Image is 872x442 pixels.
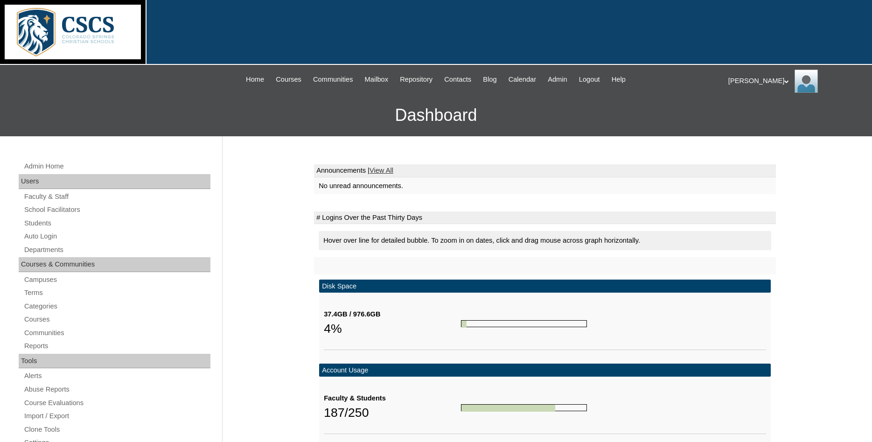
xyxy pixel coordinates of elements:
a: Faculty & Staff [23,191,210,203]
img: Nicole Ditoro [795,70,818,93]
a: Reports [23,340,210,352]
a: Home [241,74,269,85]
h3: Dashboard [5,94,867,136]
span: Contacts [444,74,471,85]
a: Contacts [439,74,476,85]
a: Admin [543,74,572,85]
td: No unread announcements. [314,177,776,195]
a: Admin Home [23,161,210,172]
td: Announcements | [314,164,776,177]
div: [PERSON_NAME] [728,70,863,93]
a: Abuse Reports [23,384,210,395]
a: Course Evaluations [23,397,210,409]
a: Communities [308,74,358,85]
div: Tools [19,354,210,369]
a: Communities [23,327,210,339]
a: Logout [574,74,605,85]
a: Mailbox [360,74,393,85]
a: School Facilitators [23,204,210,216]
span: Repository [400,74,433,85]
a: Blog [478,74,501,85]
td: # Logins Over the Past Thirty Days [314,211,776,225]
img: logo-white.png [5,5,141,59]
a: Courses [23,314,210,325]
span: Help [612,74,626,85]
a: Import / Export [23,410,210,422]
a: Clone Tools [23,424,210,435]
a: Repository [395,74,437,85]
div: Faculty & Students [324,393,461,403]
span: Communities [313,74,353,85]
a: Help [607,74,630,85]
a: Campuses [23,274,210,286]
a: Students [23,217,210,229]
div: 37.4GB / 976.6GB [324,309,461,319]
div: Hover over line for detailed bubble. To zoom in on dates, click and drag mouse across graph horiz... [319,231,771,250]
div: 187/250 [324,403,461,422]
span: Home [246,74,264,85]
div: Courses & Communities [19,257,210,272]
a: Alerts [23,370,210,382]
span: Logout [579,74,600,85]
a: Auto Login [23,231,210,242]
a: Calendar [504,74,541,85]
td: Account Usage [319,364,771,377]
span: Admin [548,74,567,85]
a: Courses [271,74,306,85]
a: View All [370,167,393,174]
span: Blog [483,74,496,85]
a: Categories [23,301,210,312]
span: Courses [276,74,301,85]
div: Users [19,174,210,189]
td: Disk Space [319,280,771,293]
span: Calendar [509,74,536,85]
span: Mailbox [365,74,389,85]
a: Terms [23,287,210,299]
a: Departments [23,244,210,256]
div: 4% [324,319,461,338]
